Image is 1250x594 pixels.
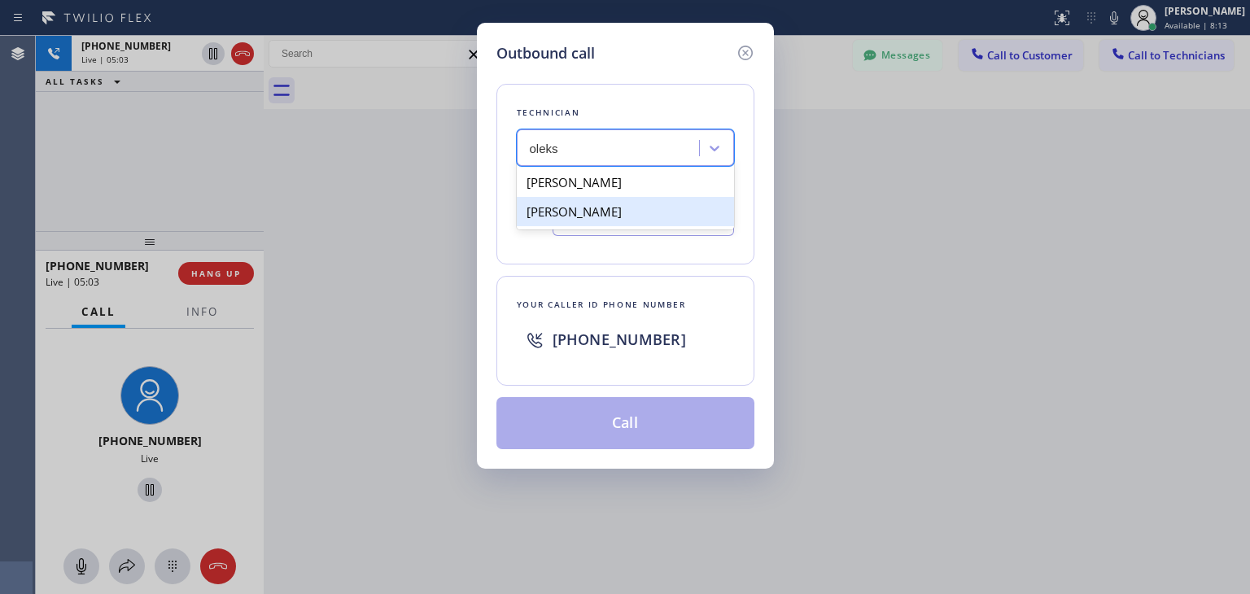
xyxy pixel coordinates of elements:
[517,197,734,226] div: [PERSON_NAME]
[496,42,595,64] h5: Outbound call
[517,168,734,197] div: [PERSON_NAME]
[517,296,734,313] div: Your caller id phone number
[553,330,686,349] span: [PHONE_NUMBER]
[517,104,734,121] div: Technician
[496,397,754,449] button: Call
